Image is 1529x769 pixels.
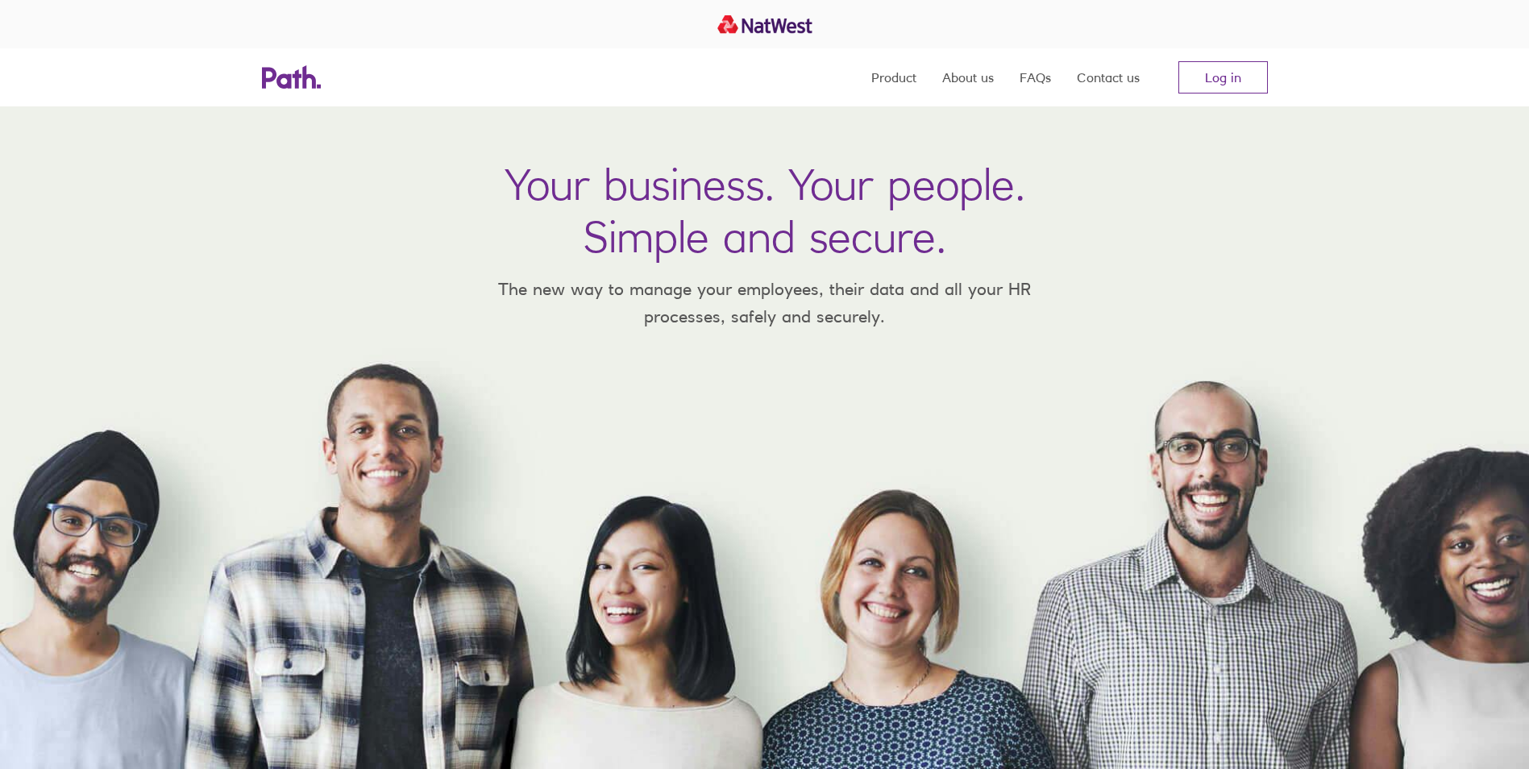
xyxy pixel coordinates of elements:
a: FAQs [1020,48,1051,106]
a: Contact us [1077,48,1140,106]
p: The new way to manage your employees, their data and all your HR processes, safely and securely. [475,276,1055,330]
a: About us [942,48,994,106]
a: Log in [1178,61,1268,94]
h1: Your business. Your people. Simple and secure. [505,158,1025,263]
a: Product [871,48,916,106]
